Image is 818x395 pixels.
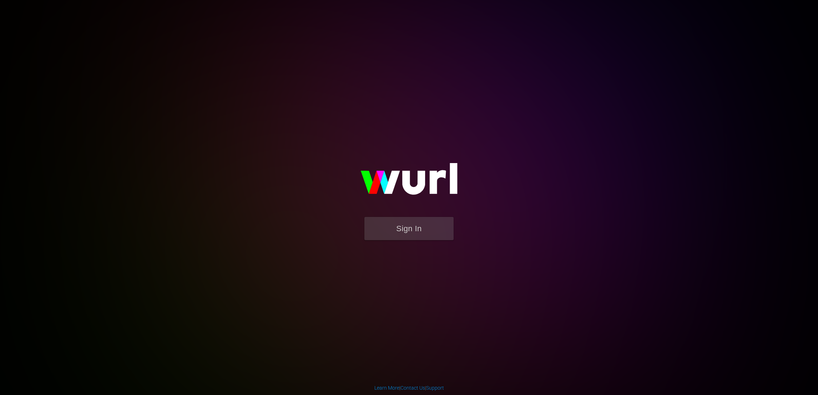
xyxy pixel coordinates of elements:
[400,385,425,391] a: Contact Us
[426,385,444,391] a: Support
[364,217,454,240] button: Sign In
[374,385,399,391] a: Learn More
[338,148,480,217] img: wurl-logo-on-black-223613ac3d8ba8fe6dc639794a292ebdb59501304c7dfd60c99c58986ef67473.svg
[374,384,444,391] div: | |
